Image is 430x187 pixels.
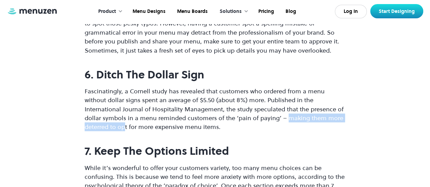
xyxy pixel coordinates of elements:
[85,143,229,158] strong: 7. Keep The Options Limited
[279,1,301,22] a: Blog
[370,4,423,18] a: Start Designing
[91,1,126,22] div: Product
[220,8,242,15] div: Solutions
[85,67,204,82] strong: 6. Ditch The Dollar Sign
[98,8,116,15] div: Product
[85,87,346,131] p: Fascinatingly, a Cornell study has revealed that customers who ordered from a menu without dollar...
[85,10,346,54] p: Staring at your own menu design for extended periods of time can make you less inclined to spot t...
[171,1,213,22] a: Menu Boards
[252,1,279,22] a: Pricing
[213,1,252,22] div: Solutions
[126,1,171,22] a: Menu Designs
[335,5,367,18] a: Log In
